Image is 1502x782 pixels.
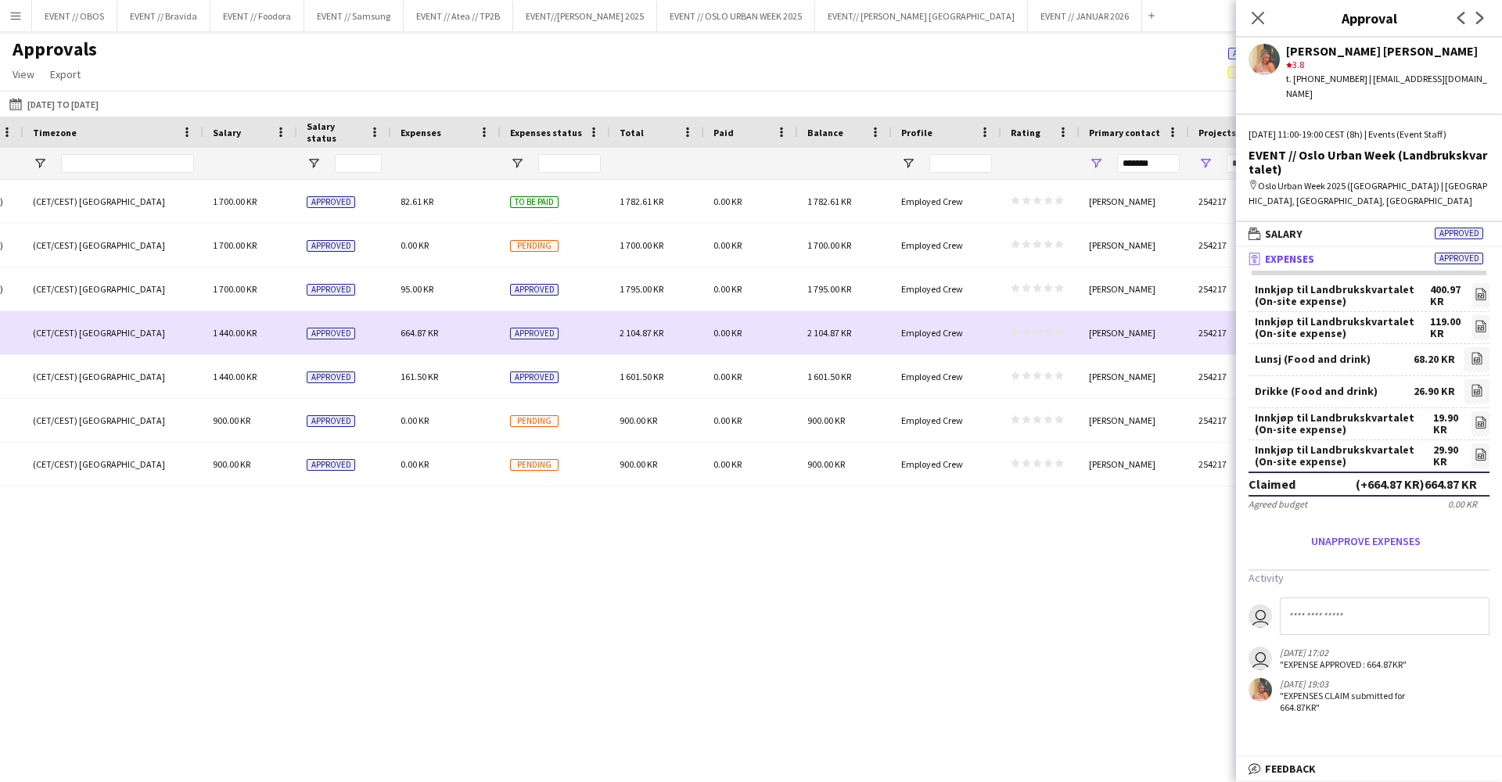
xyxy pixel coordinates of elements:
span: 900.00 KR [807,414,845,426]
span: 2 104.87 KR [620,327,663,339]
input: Primary contact Filter Input [1117,154,1180,173]
span: Approved [510,284,559,296]
div: ExpensesApproved [1236,271,1502,734]
div: [PERSON_NAME] [PERSON_NAME] [1286,44,1489,58]
span: Approved [307,196,355,208]
span: 0.00 KR [713,195,742,207]
span: Rating [1011,127,1040,138]
span: 1 700.00 KR [213,195,257,207]
div: [PERSON_NAME] [1080,355,1189,398]
span: Employed Crew [901,327,963,339]
div: "EXPENSES CLAIM submitted for 664.87KR" [1280,690,1441,713]
mat-expansion-panel-header: SalaryApproved [1236,222,1502,246]
span: 900.00 KR [213,458,250,470]
span: Approved [1233,48,1273,59]
span: Employed Crew [901,458,963,470]
span: 1 795.00 KR [807,283,851,295]
span: 108 [1228,64,1305,78]
div: 19.90 KR [1433,412,1462,436]
span: 1 440.00 KR [213,327,257,339]
div: Innkjøp til Landbrukskvartalet (On-site expense) [1255,284,1430,307]
span: Export [50,67,81,81]
span: View [13,67,34,81]
div: [PERSON_NAME] [1080,311,1189,354]
button: Open Filter Menu [307,156,321,170]
span: Balance [807,127,843,138]
input: Profile Filter Input [929,154,992,173]
span: 2 104.87 KR [807,327,851,339]
span: Pending [510,415,559,427]
div: (CET/CEST) [GEOGRAPHIC_DATA] [23,180,203,223]
span: 1 601.50 KR [620,371,663,382]
span: 82.61 KR [401,195,433,207]
app-user-avatar: Johanne Holmedahl [1249,647,1272,670]
div: [PERSON_NAME] [1080,180,1189,223]
div: "EXPENSE APPROVED: 664.87KR" [1280,658,1407,670]
span: Projects [1198,127,1236,138]
span: Approved [510,328,559,339]
span: 0.00 KR [713,371,742,382]
div: 254217 [1189,311,1299,354]
input: Timezone Filter Input [61,154,194,173]
span: Employed Crew [901,283,963,295]
span: Approved [307,371,355,383]
span: Approved [1435,253,1483,264]
div: t. [PHONE_NUMBER] | [EMAIL_ADDRESS][DOMAIN_NAME] [1286,72,1489,100]
span: Salary [1265,227,1303,241]
div: Drikke (Food and drink) [1255,386,1378,397]
span: 0.00 KR [401,414,429,426]
div: [DATE] 19:03 [1280,678,1441,690]
span: 997 of 2669 [1228,45,1343,59]
span: To be paid [510,196,559,208]
button: [DATE] to [DATE] [6,95,102,113]
div: EVENT // Oslo Urban Week (Landbrukskvartalet) [1249,148,1489,176]
span: Expenses status [510,127,582,138]
span: Approved [307,284,355,296]
span: Approved [1435,228,1483,239]
button: Open Filter Menu [1198,156,1213,170]
span: Pending [510,240,559,252]
a: Export [44,64,87,84]
input: Projects Filter Input [1227,154,1289,173]
button: EVENT//[PERSON_NAME] 2025 [513,1,657,31]
button: EVENT // Bravida [117,1,210,31]
span: 900.00 KR [807,458,845,470]
button: Unapprove expenses [1249,529,1483,554]
div: 26.90 KR [1414,386,1455,397]
div: 68.20 KR [1414,353,1455,365]
div: 119.00 KR [1430,316,1463,339]
span: 0.00 KR [713,239,742,251]
span: 0.00 KR [713,327,742,339]
div: [PERSON_NAME] [1080,443,1189,486]
button: EVENT // Atea // TP2B [404,1,513,31]
span: 1 700.00 KR [213,239,257,251]
div: 254217 [1189,443,1299,486]
button: EVENT // Samsung [304,1,404,31]
div: Oslo Urban Week 2025 ([GEOGRAPHIC_DATA]) | [GEOGRAPHIC_DATA], [GEOGRAPHIC_DATA], [GEOGRAPHIC_DATA] [1249,179,1489,207]
span: Pending [510,459,559,471]
span: 900.00 KR [213,414,250,426]
div: Innkjøp til Landbrukskvartalet (On-site expense) [1255,316,1430,339]
span: Employed Crew [901,195,963,207]
button: EVENT // OSLO URBAN WEEK 2025 [657,1,815,31]
span: 95.00 KR [401,283,433,295]
div: (CET/CEST) [GEOGRAPHIC_DATA] [23,443,203,486]
div: 3.8 [1286,58,1489,72]
span: 1 700.00 KR [620,239,663,251]
app-user-avatar: Hannah Ludivia Rotbæk Meling [1249,678,1272,701]
div: 0.00 KR [1448,498,1477,510]
div: (CET/CEST) [GEOGRAPHIC_DATA] [23,224,203,267]
span: Expenses [401,127,441,138]
span: 161.50 KR [401,371,438,382]
div: Lunsj (Food and drink) [1255,353,1371,365]
span: 900.00 KR [620,458,657,470]
div: 29.90 KR [1433,444,1462,468]
span: 0.00 KR [713,458,742,470]
span: 0.00 KR [713,414,742,426]
mat-expansion-panel-header: Feedback [1236,757,1502,780]
button: Open Filter Menu [510,156,524,170]
span: Total [620,127,644,138]
div: [PERSON_NAME] [1080,224,1189,267]
div: [PERSON_NAME] [1080,267,1189,310]
span: 1 782.61 KR [620,195,663,207]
